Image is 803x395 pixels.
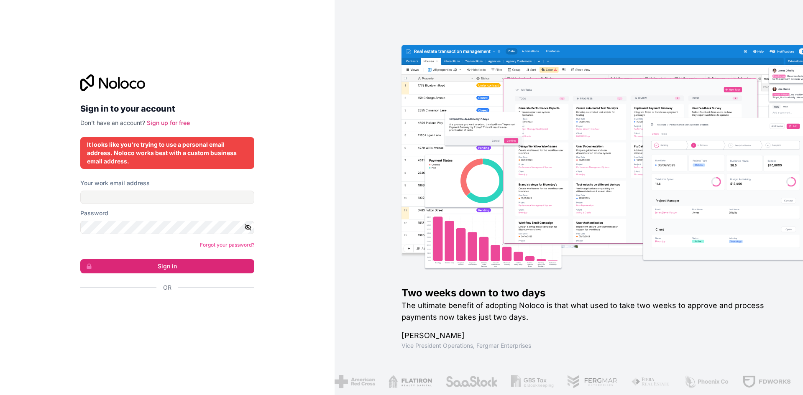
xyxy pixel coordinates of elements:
[435,375,488,388] img: /assets/saastock-C6Zbiodz.png
[80,209,108,217] label: Password
[80,259,254,273] button: Sign in
[501,375,544,388] img: /assets/gbstax-C-GtDUiK.png
[80,101,254,116] h2: Sign in to your account
[80,119,145,126] span: Don't have an account?
[401,341,776,350] h1: Vice President Operations , Fergmar Enterprises
[732,375,781,388] img: /assets/fdworks-Bi04fVtw.png
[674,375,719,388] img: /assets/phoenix-BREaitsQ.png
[200,242,254,248] a: Forgot your password?
[621,375,661,388] img: /assets/fiera-fwj2N5v4.png
[401,286,776,300] h1: Two weeks down to two days
[401,300,776,323] h2: The ultimate benefit of adopting Noloco is that what used to take two weeks to approve and proces...
[401,330,776,341] h1: [PERSON_NAME]
[80,191,254,204] input: Email address
[557,375,608,388] img: /assets/fergmar-CudnrXN5.png
[147,119,190,126] a: Sign up for free
[325,375,366,388] img: /assets/american-red-cross-BAupjrZR.png
[163,283,171,292] span: Or
[76,301,252,319] iframe: زر تسجيل الدخول باستخدام حساب Google
[379,375,422,388] img: /assets/flatiron-C8eUkumj.png
[80,179,150,187] label: Your work email address
[87,140,248,166] div: It looks like you're trying to use a personal email address. Noloco works best with a custom busi...
[80,221,254,234] input: Password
